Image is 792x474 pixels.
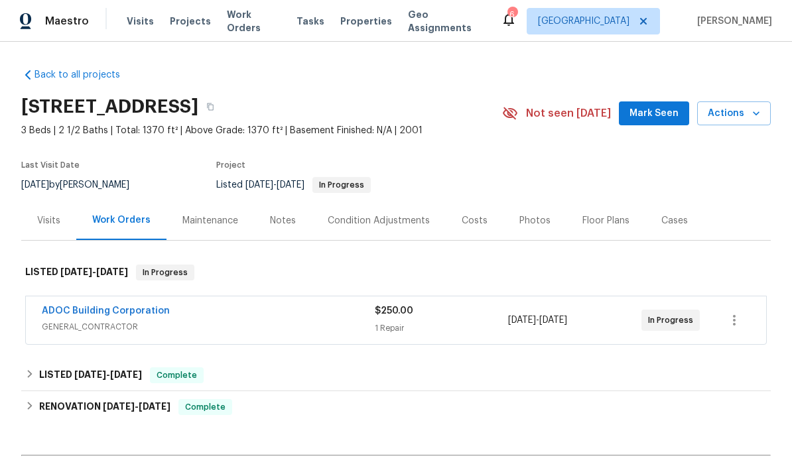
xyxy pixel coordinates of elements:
span: [DATE] [508,316,536,325]
span: - [60,267,128,276]
span: Tasks [297,17,324,26]
a: ADOC Building Corporation [42,306,170,316]
span: Visits [127,15,154,28]
span: Projects [170,15,211,28]
div: Work Orders [92,213,151,227]
span: [DATE] [103,402,135,411]
span: Project [216,161,245,169]
span: Work Orders [227,8,281,34]
span: Maestro [45,15,89,28]
div: RENOVATION [DATE]-[DATE]Complete [21,391,771,423]
div: Photos [519,214,551,227]
span: [PERSON_NAME] [692,15,772,28]
div: Costs [462,214,488,227]
span: [DATE] [110,370,142,379]
span: [GEOGRAPHIC_DATA] [538,15,629,28]
h6: LISTED [39,367,142,383]
h2: [STREET_ADDRESS] [21,100,198,113]
h6: RENOVATION [39,399,170,415]
button: Actions [697,101,771,126]
span: In Progress [137,266,193,279]
span: [DATE] [96,267,128,276]
div: Notes [270,214,296,227]
button: Copy Address [198,95,222,119]
span: [DATE] [74,370,106,379]
span: Complete [180,400,231,414]
div: 1 Repair [375,322,508,335]
div: Cases [661,214,688,227]
div: by [PERSON_NAME] [21,177,145,193]
span: Geo Assignments [408,8,485,34]
span: - [74,370,142,379]
a: Back to all projects [21,68,149,82]
span: Mark Seen [629,105,679,122]
div: Floor Plans [582,214,629,227]
div: Condition Adjustments [328,214,430,227]
span: Complete [151,369,202,382]
span: [DATE] [21,180,49,190]
span: - [245,180,304,190]
div: 6 [507,8,517,21]
span: [DATE] [139,402,170,411]
span: Listed [216,180,371,190]
span: - [103,402,170,411]
span: [DATE] [277,180,304,190]
span: In Progress [314,181,369,189]
span: Last Visit Date [21,161,80,169]
div: Visits [37,214,60,227]
span: - [508,314,567,327]
span: GENERAL_CONTRACTOR [42,320,375,333]
button: Mark Seen [619,101,689,126]
div: Maintenance [182,214,238,227]
span: In Progress [648,314,698,327]
span: Properties [340,15,392,28]
h6: LISTED [25,265,128,280]
div: LISTED [DATE]-[DATE]Complete [21,359,771,391]
span: 3 Beds | 2 1/2 Baths | Total: 1370 ft² | Above Grade: 1370 ft² | Basement Finished: N/A | 2001 [21,124,502,137]
span: Actions [708,105,760,122]
div: LISTED [DATE]-[DATE]In Progress [21,251,771,294]
span: [DATE] [245,180,273,190]
span: [DATE] [539,316,567,325]
span: Not seen [DATE] [526,107,611,120]
span: [DATE] [60,267,92,276]
span: $250.00 [375,306,413,316]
